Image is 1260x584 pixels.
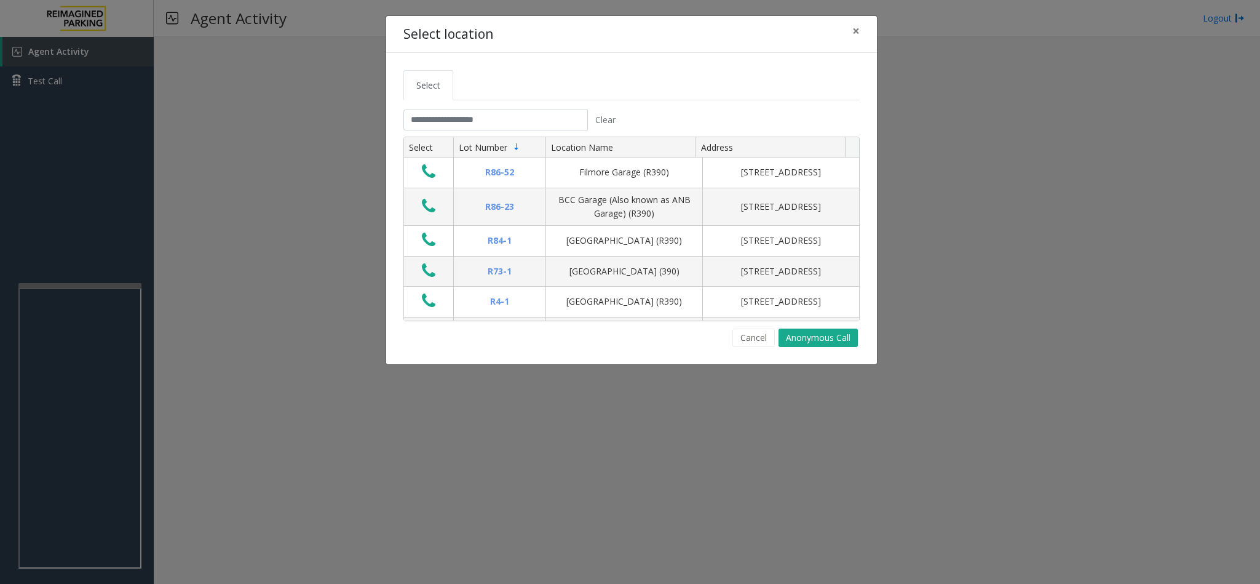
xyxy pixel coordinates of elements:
[404,137,859,321] div: Data table
[553,193,695,221] div: BCC Garage (Also known as ANB Garage) (R390)
[551,142,613,153] span: Location Name
[416,79,440,91] span: Select
[403,70,860,100] ul: Tabs
[710,200,852,214] div: [STREET_ADDRESS]
[461,234,538,247] div: R84-1
[710,234,852,247] div: [STREET_ADDRESS]
[732,329,775,347] button: Cancel
[710,295,852,308] div: [STREET_ADDRESS]
[844,16,868,46] button: Close
[553,295,695,308] div: [GEOGRAPHIC_DATA] (R390)
[710,166,852,179] div: [STREET_ADDRESS]
[404,137,453,158] th: Select
[553,265,695,278] div: [GEOGRAPHIC_DATA] (390)
[512,142,521,152] span: Sortable
[852,22,860,39] span: ×
[461,265,538,278] div: R73-1
[461,166,538,179] div: R86-52
[553,166,695,179] div: Filmore Garage (R390)
[461,295,538,308] div: R4-1
[553,234,695,247] div: [GEOGRAPHIC_DATA] (R390)
[701,142,733,153] span: Address
[403,25,493,44] h4: Select location
[461,200,538,214] div: R86-23
[779,329,858,347] button: Anonymous Call
[710,265,852,278] div: [STREET_ADDRESS]
[459,142,507,153] span: Lot Number
[588,110,622,130] button: Clear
